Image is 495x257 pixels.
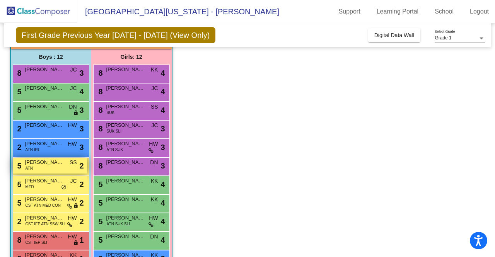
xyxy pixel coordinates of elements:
[160,197,165,209] span: 4
[428,5,460,18] a: School
[91,49,172,65] div: Girls: 12
[73,110,79,116] span: lock
[25,140,64,148] span: [PERSON_NAME]
[151,196,158,204] span: KK
[151,103,158,111] span: SS
[106,121,145,129] span: [PERSON_NAME]
[106,103,145,111] span: [PERSON_NAME]
[97,87,103,96] span: 8
[160,67,165,79] span: 4
[15,217,22,226] span: 2
[26,147,39,153] span: ATN IRI
[107,110,115,116] span: SUK
[97,162,103,170] span: 8
[15,87,22,96] span: 5
[26,203,61,208] span: CST ATN MED CON
[25,121,64,129] span: [PERSON_NAME]
[79,160,84,172] span: 2
[15,236,22,244] span: 8
[68,214,77,222] span: HW
[68,140,77,148] span: HW
[160,104,165,116] span: 4
[464,5,495,18] a: Logout
[61,184,67,191] span: do_not_disturb_alt
[79,234,84,246] span: 1
[106,196,145,203] span: [PERSON_NAME] [PERSON_NAME]
[25,84,64,92] span: [PERSON_NAME]
[97,106,103,114] span: 8
[11,49,91,65] div: Boys : 12
[160,216,165,227] span: 4
[149,140,158,148] span: HW
[15,143,22,151] span: 2
[160,141,165,153] span: 3
[106,84,145,92] span: [PERSON_NAME]
[106,140,145,148] span: [PERSON_NAME]
[26,184,34,190] span: MED
[26,221,65,227] span: CST IEP ATN SSW SLI
[160,234,165,246] span: 4
[70,84,77,92] span: JC
[25,66,64,73] span: [PERSON_NAME]
[26,165,33,171] span: ATN
[70,177,77,185] span: JC
[368,28,420,42] button: Digital Data Wall
[68,121,77,129] span: HW
[15,180,22,189] span: 5
[73,203,79,209] span: lock
[97,236,103,244] span: 5
[79,67,84,79] span: 3
[106,66,145,73] span: [PERSON_NAME]
[374,32,414,38] span: Digital Data Wall
[25,177,64,185] span: [PERSON_NAME]
[68,233,77,241] span: HW
[79,104,84,116] span: 3
[15,199,22,207] span: 5
[70,66,77,74] span: JC
[160,86,165,97] span: 4
[333,5,367,18] a: Support
[106,177,145,185] span: [PERSON_NAME]
[79,197,84,209] span: 2
[25,233,64,240] span: [PERSON_NAME]
[151,177,158,185] span: KK
[15,124,22,133] span: 2
[97,199,103,207] span: 5
[97,180,103,189] span: 5
[25,158,64,166] span: [PERSON_NAME]
[97,69,103,77] span: 8
[160,123,165,134] span: 3
[151,66,158,74] span: KK
[68,196,77,204] span: HW
[149,214,158,222] span: HW
[69,103,77,111] span: DN
[107,147,123,153] span: ATN SUK
[150,158,158,167] span: DN
[16,27,216,43] span: First Grade Previous Year [DATE] - [DATE] (View Only)
[106,158,145,166] span: [PERSON_NAME]
[107,128,121,134] span: SUK SLI
[79,123,84,134] span: 3
[160,160,165,172] span: 3
[79,216,84,227] span: 2
[73,240,79,246] span: lock
[25,103,64,111] span: [PERSON_NAME]
[79,141,84,153] span: 3
[107,221,130,227] span: ATN SUK SLI
[106,233,145,240] span: [PERSON_NAME]
[15,162,22,170] span: 5
[70,158,77,167] span: SS
[106,214,145,222] span: [PERSON_NAME]
[77,5,279,18] span: [GEOGRAPHIC_DATA][US_STATE] - [PERSON_NAME]
[160,179,165,190] span: 4
[151,121,158,129] span: JC
[79,86,84,97] span: 4
[435,35,451,41] span: Grade 1
[97,217,103,226] span: 5
[150,233,158,241] span: DN
[97,143,103,151] span: 8
[97,124,103,133] span: 8
[25,196,64,203] span: [PERSON_NAME]
[370,5,425,18] a: Learning Portal
[79,179,84,190] span: 2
